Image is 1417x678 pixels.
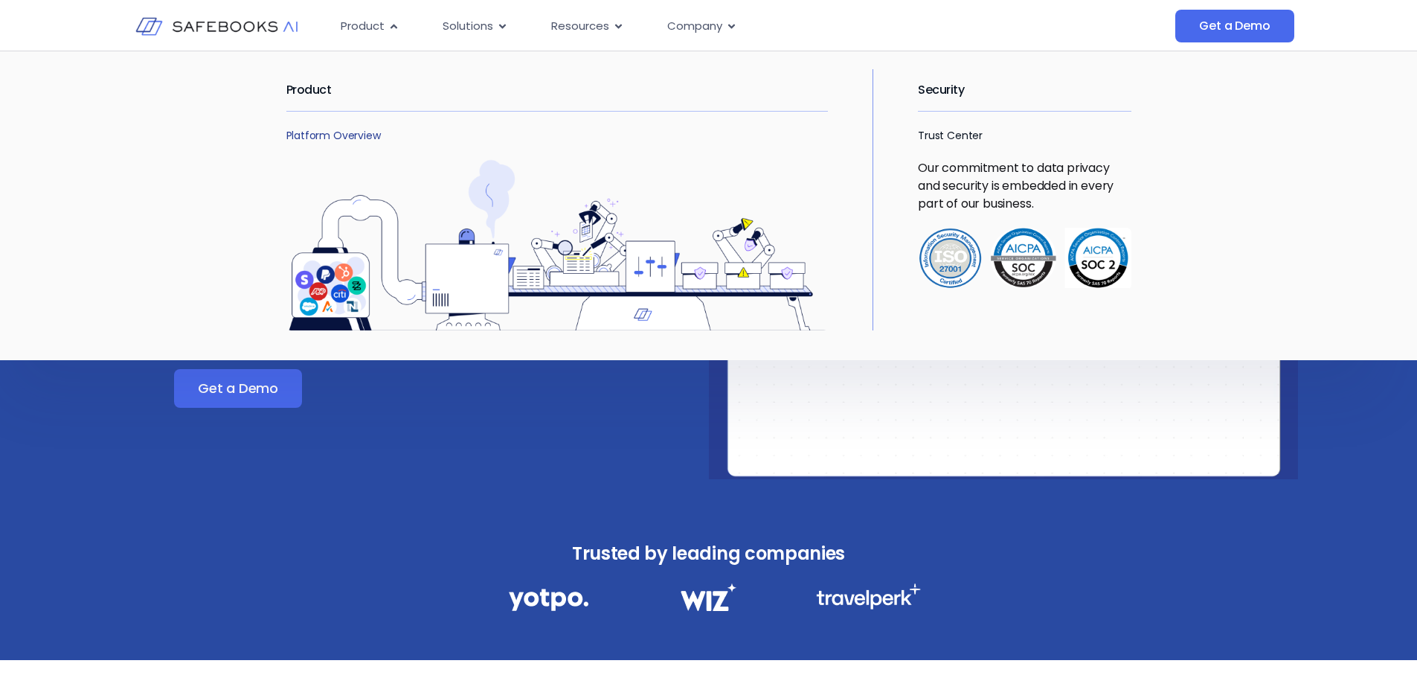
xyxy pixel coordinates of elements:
[918,69,1131,111] h2: Security
[551,18,609,35] span: Resources
[1175,10,1294,42] a: Get a Demo
[286,128,381,143] a: Platform Overview
[918,159,1131,213] p: Our commitment to data privacy and security is embedded in every part of our business.
[673,583,743,611] img: Financial Data Governance 2
[329,12,1026,41] div: Menu Toggle
[174,369,302,408] a: Get a Demo
[509,583,588,615] img: Financial Data Governance 1
[443,18,493,35] span: Solutions
[476,539,942,569] h3: Trusted by leading companies
[198,381,278,396] span: Get a Demo
[816,583,921,610] img: Financial Data Governance 3
[286,69,829,111] h2: Product
[918,128,983,143] a: Trust Center
[1199,19,1270,33] span: Get a Demo
[341,18,385,35] span: Product
[667,18,722,35] span: Company
[329,12,1026,41] nav: Menu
